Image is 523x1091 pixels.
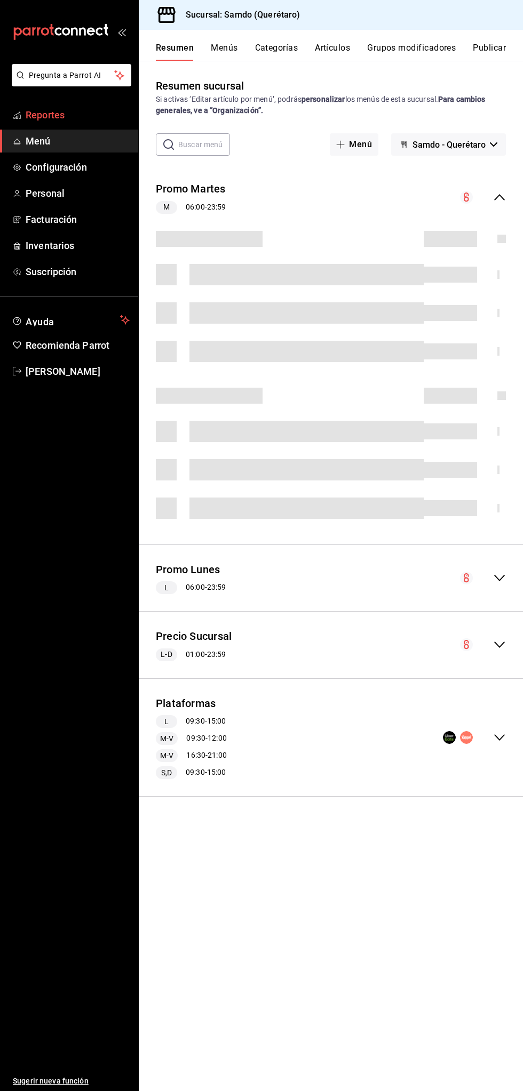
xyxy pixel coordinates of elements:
strong: personalizar [302,95,345,103]
span: Reportes [26,108,130,122]
button: open_drawer_menu [117,28,126,36]
button: Grupos modificadores [367,43,456,61]
span: Facturación [26,212,130,227]
button: Categorías [255,43,298,61]
div: collapse-menu-row [139,173,523,222]
button: Promo Lunes [156,562,220,577]
button: Menú [330,133,378,156]
span: Ayuda [26,314,116,326]
button: Resumen [156,43,194,61]
input: Buscar menú [178,134,230,155]
span: [PERSON_NAME] [26,364,130,379]
span: Suscripción [26,264,130,279]
button: Samdo - Querétaro [391,133,506,156]
button: Publicar [473,43,506,61]
span: M-V [156,750,178,761]
div: 09:30 - 12:00 [156,732,227,745]
div: 09:30 - 15:00 [156,715,227,728]
button: Menús [211,43,237,61]
a: Pregunta a Parrot AI [7,77,131,89]
h3: Sucursal: Samdo (Querétaro) [177,9,300,21]
div: 06:00 - 23:59 [156,201,226,214]
button: Promo Martes [156,181,226,197]
span: M-V [156,733,178,744]
span: S,D [157,767,176,779]
div: collapse-menu-row [139,687,523,788]
span: Sugerir nueva función [13,1076,130,1087]
span: Samdo - Querétaro [413,140,486,150]
span: Personal [26,186,130,200]
span: Recomienda Parrot [26,338,130,352]
span: Inventarios [26,238,130,253]
button: Artículos [315,43,350,61]
button: Pregunta a Parrot AI [12,64,131,86]
span: Pregunta a Parrot AI [29,70,115,81]
span: Menú [26,134,130,148]
span: L [160,582,173,593]
div: 06:00 - 23:59 [156,581,226,594]
button: Precio Sucursal [156,629,232,644]
div: 16:30 - 21:00 [156,749,227,762]
span: Configuración [26,160,130,174]
div: collapse-menu-row [139,553,523,603]
div: Si activas ‘Editar artículo por menú’, podrás los menús de esta sucursal. [156,94,506,116]
div: navigation tabs [156,43,523,61]
button: Plataformas [156,696,216,711]
div: collapse-menu-row [139,620,523,670]
span: L-D [156,649,176,660]
div: Resumen sucursal [156,78,244,94]
span: L [160,716,173,727]
div: 09:30 - 15:00 [156,766,227,779]
div: 01:00 - 23:59 [156,648,232,661]
span: M [159,202,174,213]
